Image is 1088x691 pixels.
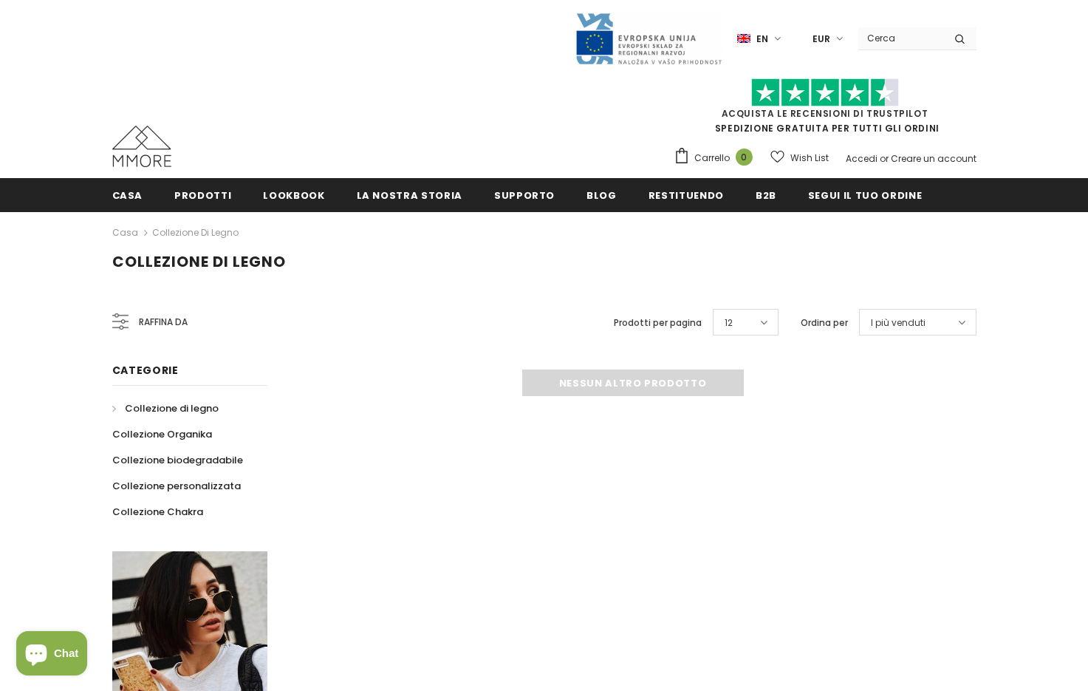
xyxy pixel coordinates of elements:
span: 12 [725,316,733,330]
a: La nostra storia [357,178,462,211]
span: Casa [112,188,143,202]
a: Collezione personalizzata [112,473,241,499]
span: Prodotti [174,188,231,202]
img: Javni Razpis [575,12,722,66]
inbox-online-store-chat: Shopify online store chat [12,631,92,679]
span: Collezione di legno [125,401,219,415]
a: Wish List [770,145,829,171]
a: Lookbook [263,178,324,211]
label: Prodotti per pagina [614,316,702,330]
img: i-lang-1.png [737,33,750,45]
span: Blog [586,188,617,202]
img: Casi MMORE [112,126,171,167]
span: Raffina da [139,314,188,330]
a: Casa [112,178,143,211]
span: 0 [736,149,753,166]
a: Carrello 0 [674,147,760,169]
span: Categorie [112,363,179,378]
span: Collezione Organika [112,427,212,441]
span: Restituendo [649,188,724,202]
a: Blog [586,178,617,211]
a: Collezione biodegradabile [112,447,243,473]
span: I più venduti [871,316,926,330]
span: Segui il tuo ordine [808,188,922,202]
a: Collezione Chakra [112,499,203,525]
span: Collezione Chakra [112,505,203,519]
a: B2B [756,178,776,211]
a: Acquista le recensioni di TrustPilot [722,107,928,120]
a: Collezione Organika [112,421,212,447]
span: Lookbook [263,188,324,202]
a: Javni Razpis [575,32,722,44]
span: EUR [812,32,830,47]
span: La nostra storia [357,188,462,202]
span: supporto [494,188,555,202]
a: supporto [494,178,555,211]
span: Wish List [790,151,829,166]
a: Segui il tuo ordine [808,178,922,211]
a: Casa [112,224,138,242]
a: Accedi [846,152,877,165]
input: Search Site [858,27,943,49]
span: SPEDIZIONE GRATUITA PER TUTTI GLI ORDINI [674,85,976,135]
span: en [756,32,768,47]
span: Collezione biodegradabile [112,453,243,467]
a: Collezione di legno [152,226,239,239]
a: Prodotti [174,178,231,211]
span: Carrello [694,151,730,166]
a: Creare un account [891,152,976,165]
label: Ordina per [801,316,848,330]
span: Collezione di legno [112,251,286,272]
span: Collezione personalizzata [112,479,241,493]
img: Fidati di Pilot Stars [751,78,899,107]
span: or [880,152,889,165]
a: Collezione di legno [112,395,219,421]
a: Restituendo [649,178,724,211]
span: B2B [756,188,776,202]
